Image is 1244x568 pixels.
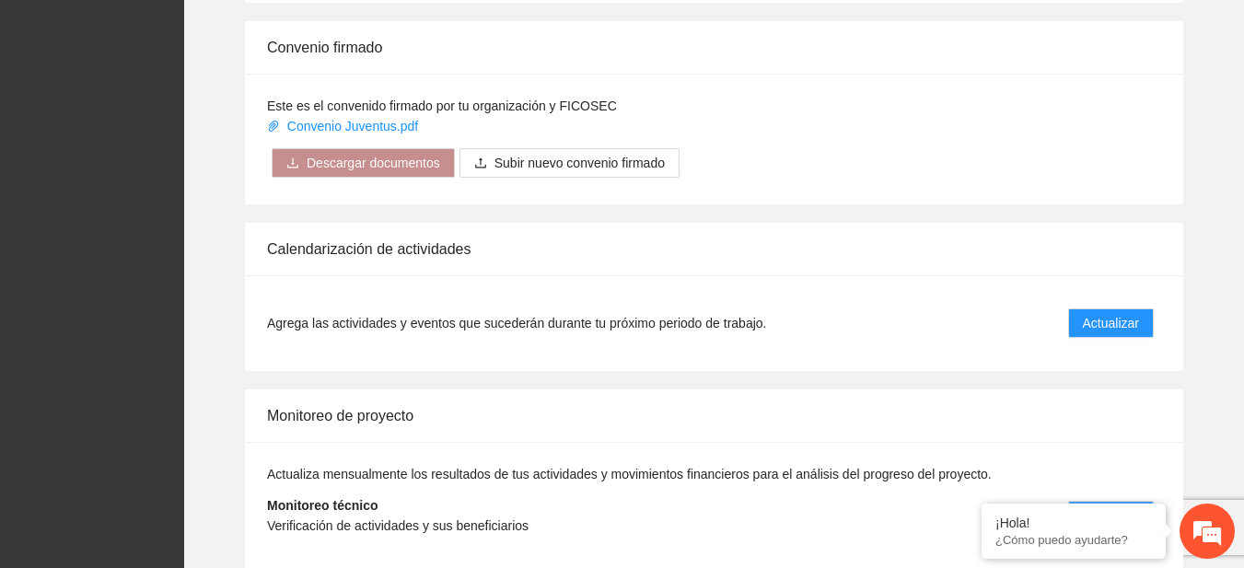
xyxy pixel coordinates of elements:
[272,148,455,178] button: downloadDescargar documentos
[267,518,529,533] span: Verificación de actividades y sus beneficiarios
[267,223,1161,275] div: Calendarización de actividades
[267,119,422,133] a: Convenio Juventus.pdf
[267,389,1161,442] div: Monitoreo de proyecto
[1068,308,1154,338] button: Actualizar
[995,516,1152,530] div: ¡Hola!
[307,153,440,173] span: Descargar documentos
[267,99,617,113] span: Este es el convenido firmado por tu organización y FICOSEC
[459,148,680,178] button: uploadSubir nuevo convenio firmado
[96,94,309,118] div: Chatee con nosotros ahora
[267,21,1161,74] div: Convenio firmado
[459,156,680,170] span: uploadSubir nuevo convenio firmado
[995,533,1152,547] p: ¿Cómo puedo ayudarte?
[286,156,299,171] span: download
[474,156,487,171] span: upload
[302,9,346,53] div: Minimizar ventana de chat en vivo
[1083,313,1139,333] span: Actualizar
[107,181,254,367] span: Estamos en línea.
[267,467,992,481] span: Actualiza mensualmente los resultados de tus actividades y movimientos financieros para el anális...
[267,498,378,513] strong: Monitoreo técnico
[267,313,766,333] span: Agrega las actividades y eventos que sucederán durante tu próximo periodo de trabajo.
[1068,501,1154,530] button: Actualizar
[267,120,280,133] span: paper-clip
[9,375,351,439] textarea: Escriba su mensaje y pulse “Intro”
[494,153,665,173] span: Subir nuevo convenio firmado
